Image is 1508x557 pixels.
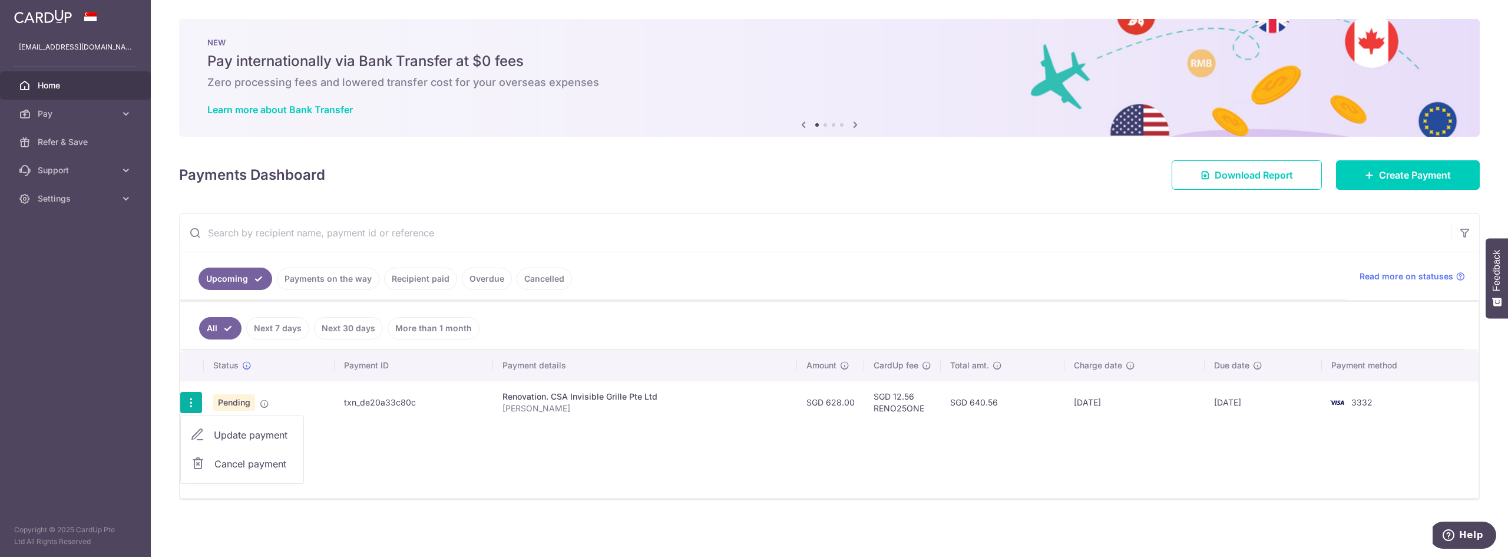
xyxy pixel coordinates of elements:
[335,381,493,424] td: txn_de20a33c80c
[14,9,72,24] img: CardUp
[199,317,242,340] a: All
[517,268,572,290] a: Cancelled
[384,268,457,290] a: Recipient paid
[1064,381,1205,424] td: [DATE]
[1351,397,1373,407] span: 3332
[462,268,512,290] a: Overdue
[1325,395,1349,410] img: Bank Card
[1172,160,1322,190] a: Download Report
[1486,238,1508,318] button: Feedback - Show survey
[38,80,115,91] span: Home
[38,136,115,148] span: Refer & Save
[38,164,115,176] span: Support
[180,214,1451,252] input: Search by recipient name, payment id or reference
[864,381,941,424] td: SGD 12.56 RENO25ONE
[38,108,115,120] span: Pay
[1215,168,1293,182] span: Download Report
[246,317,309,340] a: Next 7 days
[797,381,864,424] td: SGD 628.00
[1214,360,1249,371] span: Due date
[335,350,493,381] th: Payment ID
[1433,522,1496,551] iframe: Opens a widget where you can find more information
[314,317,383,340] a: Next 30 days
[502,403,788,414] p: [PERSON_NAME]
[950,360,989,371] span: Total amt.
[1492,250,1502,291] span: Feedback
[806,360,836,371] span: Amount
[277,268,379,290] a: Payments on the way
[207,75,1451,90] h6: Zero processing fees and lowered transfer cost for your overseas expenses
[1360,271,1453,282] span: Read more on statuses
[38,193,115,205] span: Settings
[213,360,239,371] span: Status
[1360,271,1465,282] a: Read more on statuses
[213,394,255,411] span: Pending
[207,104,353,116] a: Learn more about Bank Transfer
[1074,360,1122,371] span: Charge date
[1322,350,1479,381] th: Payment method
[874,360,918,371] span: CardUp fee
[199,268,272,290] a: Upcoming
[19,41,132,53] p: [EMAIL_ADDRESS][DOMAIN_NAME]
[493,350,797,381] th: Payment details
[207,38,1451,47] p: NEW
[1205,381,1322,424] td: [DATE]
[941,381,1064,424] td: SGD 640.56
[207,52,1451,71] h5: Pay internationally via Bank Transfer at $0 fees
[179,19,1480,137] img: Bank transfer banner
[1379,168,1451,182] span: Create Payment
[1336,160,1480,190] a: Create Payment
[179,164,325,186] h4: Payments Dashboard
[502,391,788,403] div: Renovation. CSA Invisible Grille Pte Ltd
[388,317,479,340] a: More than 1 month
